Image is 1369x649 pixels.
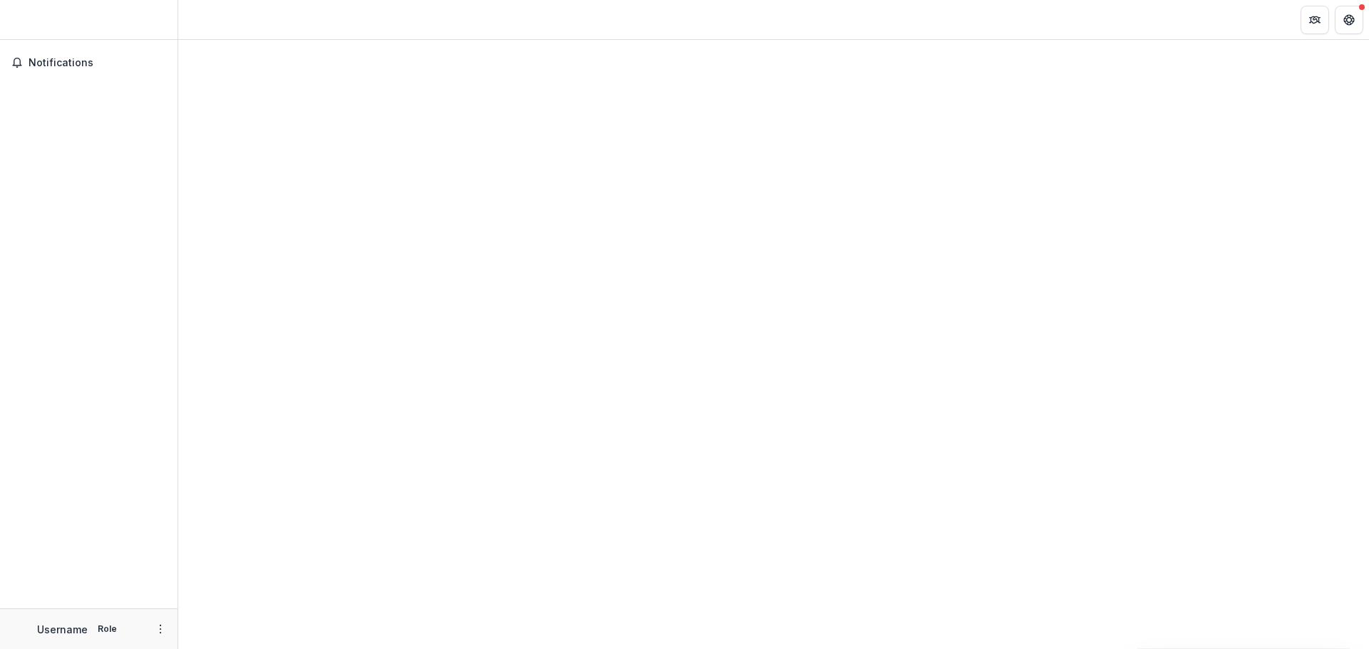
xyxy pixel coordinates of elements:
[93,623,121,635] p: Role
[29,57,166,69] span: Notifications
[37,622,88,637] p: Username
[152,621,169,638] button: More
[6,51,172,74] button: Notifications
[1301,6,1329,34] button: Partners
[1335,6,1363,34] button: Get Help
